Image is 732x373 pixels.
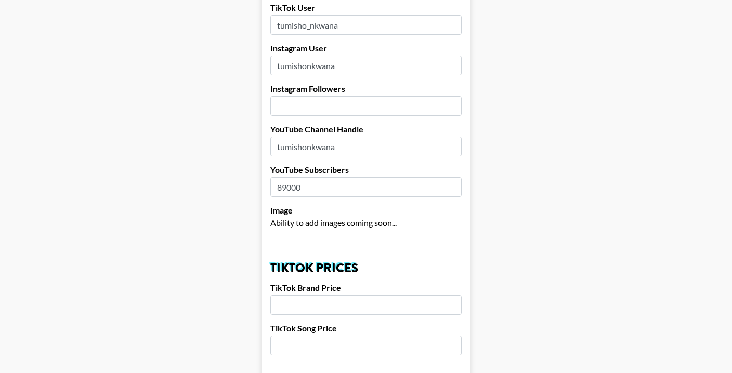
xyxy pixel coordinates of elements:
[270,262,462,274] h2: TikTok Prices
[270,165,462,175] label: YouTube Subscribers
[270,205,462,216] label: Image
[270,124,462,135] label: YouTube Channel Handle
[270,283,462,293] label: TikTok Brand Price
[270,3,462,13] label: TikTok User
[270,218,397,228] span: Ability to add images coming soon...
[270,43,462,54] label: Instagram User
[270,323,462,334] label: TikTok Song Price
[270,84,462,94] label: Instagram Followers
